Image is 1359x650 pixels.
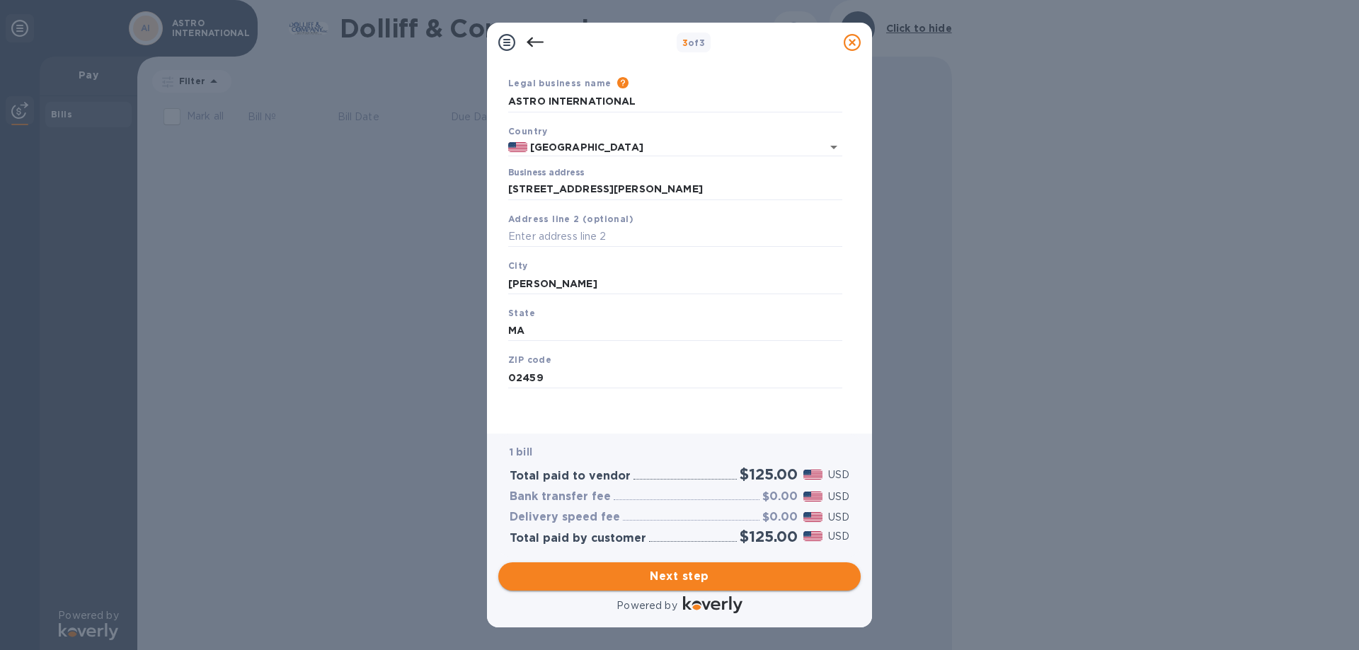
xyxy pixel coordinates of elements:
[803,492,822,501] img: USD
[508,142,527,152] img: US
[828,529,849,544] p: USD
[828,489,849,504] p: USD
[498,562,861,591] button: Next step
[508,273,842,294] input: Enter city
[803,512,822,522] img: USD
[508,179,842,200] input: Enter address
[510,470,631,483] h3: Total paid to vendor
[510,511,620,524] h3: Delivery speed fee
[762,490,798,504] h3: $0.00
[508,91,842,112] input: Enter legal business name
[510,532,646,545] h3: Total paid by customer
[508,214,633,224] b: Address line 2 (optional)
[508,320,842,342] input: Enter state
[828,510,849,525] p: USD
[508,78,612,88] b: Legal business name
[508,126,548,137] b: Country
[508,367,842,388] input: Enter ZIP code
[527,139,803,156] input: Select country
[682,37,706,48] b: of 3
[510,490,611,504] h3: Bank transfer fee
[510,446,532,458] b: 1 bill
[828,468,849,482] p: USD
[508,354,551,365] b: ZIP code
[740,465,798,483] h2: $125.00
[740,528,798,545] h2: $125.00
[682,37,688,48] span: 3
[803,531,822,541] img: USD
[508,308,535,318] b: State
[508,226,842,248] input: Enter address line 2
[824,137,844,157] button: Open
[508,169,584,178] label: Business address
[508,260,528,271] b: City
[510,568,849,585] span: Next step
[803,470,822,480] img: USD
[617,598,677,613] p: Powered by
[683,596,742,613] img: Logo
[762,511,798,524] h3: $0.00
